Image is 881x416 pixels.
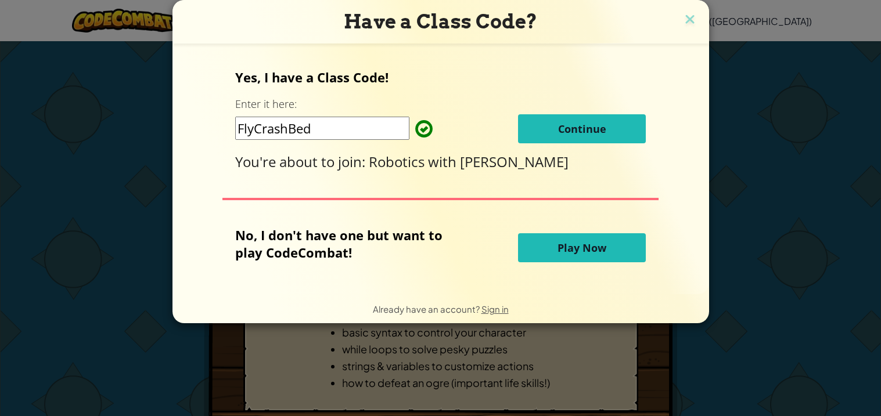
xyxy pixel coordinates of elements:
[235,97,297,111] label: Enter it here:
[518,233,646,262] button: Play Now
[369,152,428,171] span: Robotics
[460,152,569,171] span: [PERSON_NAME]
[344,10,537,33] span: Have a Class Code?
[518,114,646,143] button: Continue
[481,303,509,314] a: Sign in
[428,152,460,171] span: with
[558,241,606,255] span: Play Now
[682,12,697,29] img: close icon
[558,122,606,136] span: Continue
[235,68,646,86] p: Yes, I have a Class Code!
[235,226,460,261] p: No, I don't have one but want to play CodeCombat!
[373,303,481,314] span: Already have an account?
[235,152,369,171] span: You're about to join:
